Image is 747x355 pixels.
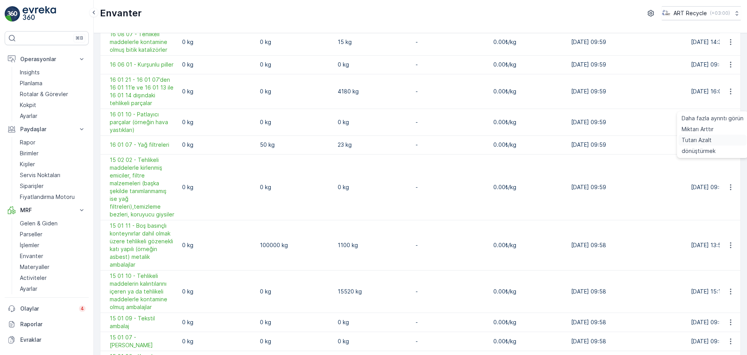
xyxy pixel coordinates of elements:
[416,88,486,95] p: -
[17,111,89,121] a: Ayarlar
[682,125,714,133] span: Miktarı Arttır
[110,222,174,269] a: 15 01 11 - Boş basınçlı konteynırlar dahil olmak üzere tehlikeli gözenekli katı yapılı (örneğin a...
[338,141,408,149] p: 23 kg
[493,184,516,190] span: 0.00₺/kg
[5,121,89,137] button: Paydaşlar
[20,241,39,249] p: İşlemler
[679,113,747,124] a: Daha fazla ayrıntı görün
[710,10,730,16] p: ( +03:00 )
[416,318,486,326] p: -
[182,241,252,249] p: 0 kg
[260,241,330,249] p: 100000 kg
[17,148,89,159] a: Birimler
[338,118,408,126] p: 0 kg
[260,288,330,295] p: 0 kg
[110,334,174,349] a: 15 01 07 - Cam ambalaj
[338,88,408,95] p: 4180 kg
[567,270,687,313] td: [DATE] 09:58
[17,192,89,202] a: Fiyatlandırma Motoru
[260,141,330,149] p: 50 kg
[100,7,142,19] p: Envanter
[682,136,712,144] span: Tutarı Azalt
[567,55,687,74] td: [DATE] 09:59
[416,288,486,295] p: -
[493,338,516,344] span: 0.00₺/kg
[20,206,73,214] p: MRF
[20,182,44,190] p: Siparişler
[416,38,486,46] p: -
[110,156,174,218] span: 15 02 02 - Tehlikeli maddelerle kirlenmiş emiciler, filtre malzemeleri (başka şekilde tanımlanmam...
[20,320,86,328] p: Raporlar
[20,160,35,168] p: Kişiler
[110,141,174,149] a: 16 01 07 - Yağ filtreleri
[260,61,330,69] p: 0 kg
[5,301,89,316] a: Olaylar4
[20,274,47,282] p: Activiteler
[20,101,36,109] p: Kokpit
[20,55,73,63] p: Operasyonlar
[416,337,486,345] p: -
[182,288,252,295] p: 0 kg
[20,139,35,146] p: Rapor
[110,272,174,311] a: 15 01 10 - Tehlikeli maddelerin kalıntılarını içeren ya da tehlikeli maddelerle kontamine olmuş a...
[493,242,516,248] span: 0.00₺/kg
[416,118,486,126] p: -
[416,183,486,191] p: -
[75,35,83,41] p: ⌘B
[20,305,74,313] p: Olaylar
[5,51,89,67] button: Operasyonlar
[17,89,89,100] a: Rotalar & Görevler
[260,183,330,191] p: 0 kg
[260,118,330,126] p: 0 kg
[20,171,60,179] p: Servis Noktaları
[17,78,89,89] a: Planlama
[182,183,252,191] p: 0 kg
[493,61,516,68] span: 0.00₺/kg
[338,38,408,46] p: 15 kg
[416,61,486,69] p: -
[110,61,174,69] a: 16 06 01 - Kurşunlu piller
[182,318,252,326] p: 0 kg
[5,332,89,348] a: Evraklar
[17,67,89,78] a: Insights
[17,251,89,262] a: Envanter
[23,6,56,22] img: logo_light-DOdMpM7g.png
[110,111,174,134] span: 16 01 10 - Patlayıcı parçalar (örneğin hava yastıkları)
[20,285,37,293] p: Ayarlar
[567,220,687,270] td: [DATE] 09:58
[493,288,516,295] span: 0.00₺/kg
[182,141,252,149] p: 0 kg
[567,313,687,332] td: [DATE] 09:58
[20,79,42,87] p: Planlama
[338,337,408,345] p: 0 kg
[81,306,84,312] p: 4
[17,283,89,294] a: Ayarlar
[17,240,89,251] a: İşlemler
[20,90,68,98] p: Rotalar & Görevler
[110,315,174,330] span: 15 01 09 - Tekstil ambalaj
[5,6,20,22] img: logo
[338,288,408,295] p: 15520 kg
[20,193,75,201] p: Fiyatlandırma Motoru
[416,141,486,149] p: -
[493,319,516,325] span: 0.00₺/kg
[260,38,330,46] p: 0 kg
[260,88,330,95] p: 0 kg
[17,100,89,111] a: Kokpit
[110,76,174,107] a: 16 01 21 - 16 01 07’den 16 01 11’e ve 16 01 13 ile 16 01 14 dışındaki tehlikeli parçalar
[20,263,49,271] p: Materyaller
[567,109,687,135] td: [DATE] 09:59
[260,318,330,326] p: 0 kg
[17,229,89,240] a: Parseller
[338,61,408,69] p: 0 kg
[20,112,37,120] p: Ayarlar
[260,337,330,345] p: 0 kg
[20,220,58,227] p: Gelen & Giden
[182,118,252,126] p: 0 kg
[20,125,73,133] p: Paydaşlar
[182,88,252,95] p: 0 kg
